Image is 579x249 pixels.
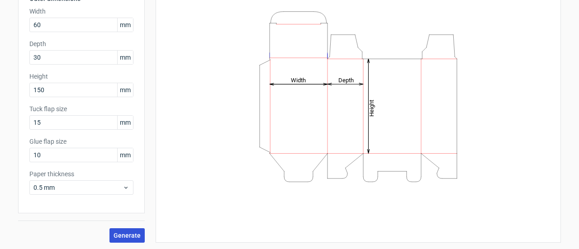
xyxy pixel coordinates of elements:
span: Generate [114,232,141,239]
label: Height [29,72,133,81]
span: mm [117,18,133,32]
button: Generate [109,228,145,243]
label: Glue flap size [29,137,133,146]
label: Tuck flap size [29,104,133,113]
label: Depth [29,39,133,48]
span: mm [117,116,133,129]
label: Paper thickness [29,169,133,179]
tspan: Depth [338,76,354,83]
tspan: Height [368,99,375,116]
span: mm [117,83,133,97]
span: mm [117,148,133,162]
tspan: Width [291,76,306,83]
label: Width [29,7,133,16]
span: mm [117,51,133,64]
span: 0.5 mm [33,183,123,192]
